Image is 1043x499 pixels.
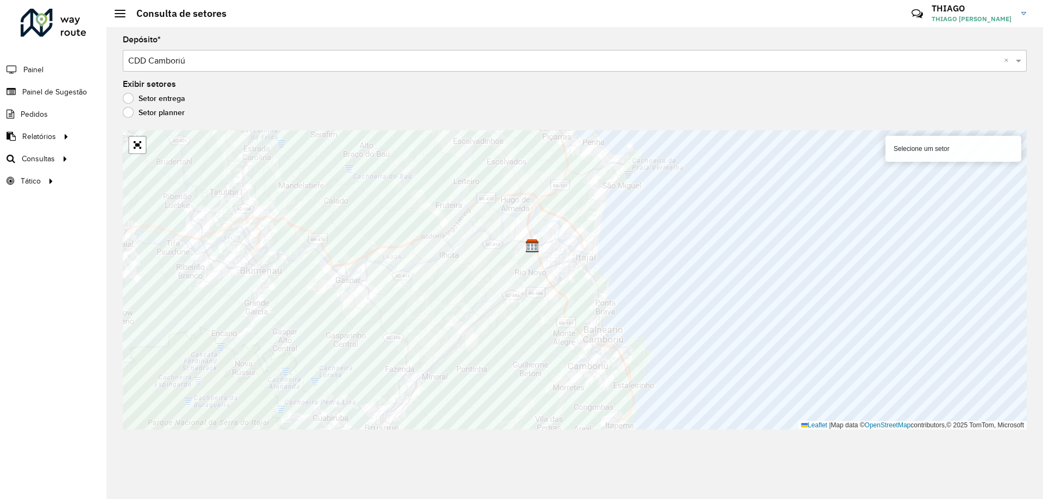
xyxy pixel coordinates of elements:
[799,421,1027,430] div: Map data © contributors,© 2025 TomTom, Microsoft
[1004,54,1013,67] span: Clear all
[123,93,185,104] label: Setor entrega
[885,136,1021,162] div: Selecione um setor
[22,86,87,98] span: Painel de Sugestão
[932,14,1013,24] span: THIAGO [PERSON_NAME]
[21,175,41,187] span: Tático
[865,421,911,429] a: OpenStreetMap
[906,2,929,26] a: Contato Rápido
[123,78,176,91] label: Exibir setores
[23,64,43,75] span: Painel
[129,137,146,153] a: Abrir mapa em tela cheia
[932,3,1013,14] h3: THIAGO
[22,153,55,165] span: Consultas
[22,131,56,142] span: Relatórios
[801,421,827,429] a: Leaflet
[123,33,161,46] label: Depósito
[123,107,185,118] label: Setor planner
[21,109,48,120] span: Pedidos
[829,421,831,429] span: |
[125,8,227,20] h2: Consulta de setores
